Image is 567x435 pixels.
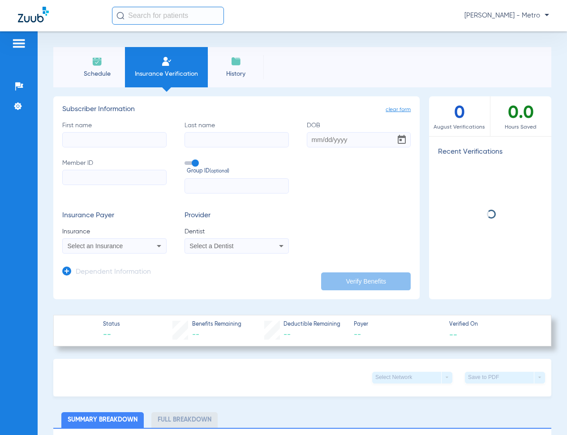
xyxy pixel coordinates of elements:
label: Last name [185,121,289,147]
h3: Recent Verifications [429,148,551,157]
input: Search for patients [112,7,224,25]
span: Group ID [187,168,289,176]
input: Last name [185,132,289,147]
img: History [231,56,241,67]
span: Deductible Remaining [283,321,340,329]
span: Schedule [76,69,118,78]
span: [PERSON_NAME] - Metro [464,11,549,20]
input: DOBOpen calendar [307,132,411,147]
img: Schedule [92,56,103,67]
button: Verify Benefits [321,272,411,290]
div: 0.0 [490,96,551,136]
img: Zuub Logo [18,7,49,22]
span: Hours Saved [490,123,551,132]
img: Search Icon [116,12,125,20]
h3: Insurance Payer [62,211,167,220]
span: Insurance [62,227,167,236]
span: -- [103,329,120,340]
input: Member ID [62,170,167,185]
img: Manual Insurance Verification [161,56,172,67]
li: Full Breakdown [151,412,218,428]
div: 0 [429,96,490,136]
img: hamburger-icon [12,38,26,49]
h3: Dependent Information [76,268,151,277]
span: -- [192,331,199,338]
span: Insurance Verification [132,69,201,78]
h3: Provider [185,211,289,220]
span: -- [283,331,291,338]
input: First name [62,132,167,147]
span: -- [354,329,441,340]
span: History [215,69,257,78]
li: Summary Breakdown [61,412,144,428]
span: Select an Insurance [68,242,123,250]
label: DOB [307,121,411,147]
small: (optional) [210,168,229,176]
span: Verified On [449,321,537,329]
label: First name [62,121,167,147]
label: Member ID [62,159,167,194]
span: Status [103,321,120,329]
span: clear form [386,105,411,114]
span: Dentist [185,227,289,236]
h3: Subscriber Information [62,105,411,114]
span: Benefits Remaining [192,321,241,329]
span: Select a Dentist [189,242,233,250]
button: Open calendar [393,131,411,149]
span: -- [449,330,457,339]
span: August Verifications [429,123,490,132]
span: Payer [354,321,441,329]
